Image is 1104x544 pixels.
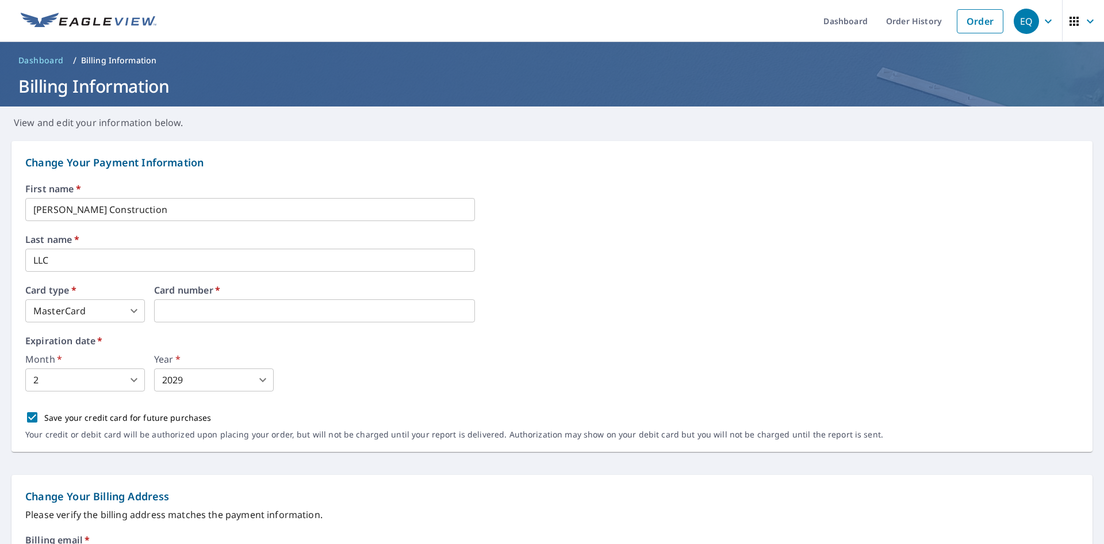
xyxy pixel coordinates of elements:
label: First name [25,184,1079,193]
li: / [73,54,76,67]
div: EQ [1014,9,1039,34]
nav: breadcrumb [14,51,1090,70]
p: Change Your Payment Information [25,155,1079,170]
p: Save your credit card for future purchases [44,412,212,424]
iframe: secure payment field [154,299,475,322]
div: 2 [25,368,145,391]
label: Card number [154,286,475,295]
p: Your credit or debit card will be authorized upon placing your order, but will not be charged unt... [25,429,883,440]
div: 2029 [154,368,274,391]
div: MasterCard [25,299,145,322]
img: EV Logo [21,13,156,30]
span: Dashboard [18,55,64,66]
a: Dashboard [14,51,68,70]
p: Please verify the billing address matches the payment information. [25,508,1079,522]
h1: Billing Information [14,74,1090,98]
label: Year [154,355,274,364]
p: Billing Information [81,55,157,66]
label: Last name [25,235,1079,244]
label: Expiration date [25,336,1079,345]
p: Change Your Billing Address [25,489,1079,504]
a: Order [957,9,1003,33]
label: Month [25,355,145,364]
label: Card type [25,286,145,295]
